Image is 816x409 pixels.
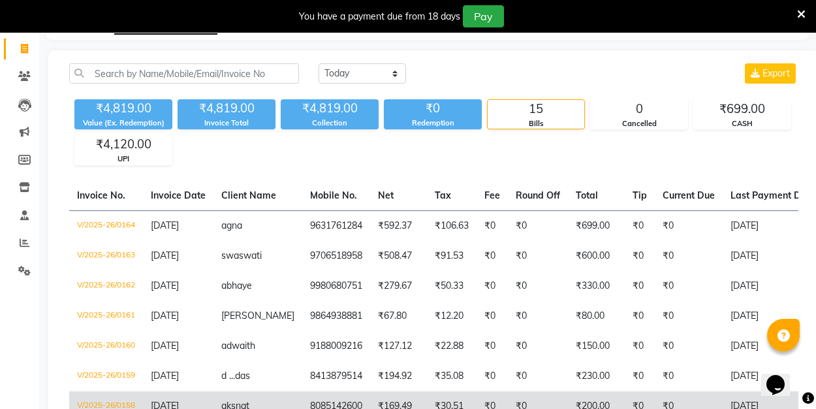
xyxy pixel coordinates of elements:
td: V/2025-26/0159 [69,361,143,391]
span: Round Off [516,189,560,201]
td: ₹0 [625,241,655,271]
div: 15 [488,100,584,118]
td: ₹0 [655,210,723,241]
td: 9706518958 [302,241,370,271]
span: [DATE] [151,310,179,321]
td: ₹35.08 [427,361,477,391]
td: ₹0 [508,271,568,301]
td: ₹91.53 [427,241,477,271]
td: ₹106.63 [427,210,477,241]
div: Invoice Total [178,118,275,129]
div: You have a payment due from 18 days [299,10,460,24]
td: ₹0 [625,301,655,331]
td: ₹600.00 [568,241,625,271]
td: ₹279.67 [370,271,427,301]
div: CASH [694,118,791,129]
td: ₹0 [625,210,655,241]
td: ₹0 [508,361,568,391]
button: Pay [463,5,504,27]
div: Redemption [384,118,482,129]
span: d ...das [221,370,250,382]
td: ₹508.47 [370,241,427,271]
div: UPI [75,154,172,165]
td: ₹0 [625,331,655,361]
span: [DATE] [151,340,179,352]
div: ₹0 [384,99,482,118]
div: ₹4,819.00 [281,99,379,118]
div: 0 [591,100,687,118]
span: Last Payment Date [730,189,815,201]
div: ₹4,819.00 [178,99,275,118]
td: ₹80.00 [568,301,625,331]
span: [DATE] [151,250,179,261]
td: ₹150.00 [568,331,625,361]
span: Tax [435,189,451,201]
td: ₹0 [477,271,508,301]
td: ₹0 [625,361,655,391]
td: ₹0 [508,301,568,331]
div: Collection [281,118,379,129]
td: ₹592.37 [370,210,427,241]
td: ₹0 [477,210,508,241]
span: adwaith [221,340,255,352]
td: ₹0 [508,210,568,241]
td: ₹230.00 [568,361,625,391]
td: ₹0 [477,331,508,361]
span: Total [576,189,598,201]
td: ₹0 [477,361,508,391]
td: ₹0 [477,241,508,271]
span: [DATE] [151,280,179,291]
iframe: chat widget [761,357,803,396]
span: Current Due [663,189,715,201]
td: ₹0 [655,271,723,301]
td: ₹0 [477,301,508,331]
td: V/2025-26/0162 [69,271,143,301]
span: [DATE] [151,370,179,382]
td: 9631761284 [302,210,370,241]
td: ₹22.88 [427,331,477,361]
span: Net [378,189,394,201]
td: V/2025-26/0160 [69,331,143,361]
input: Search by Name/Mobile/Email/Invoice No [69,63,299,84]
td: ₹127.12 [370,331,427,361]
div: Cancelled [591,118,687,129]
button: Export [745,63,796,84]
td: ₹0 [655,361,723,391]
span: Tip [633,189,647,201]
div: ₹699.00 [694,100,791,118]
td: ₹12.20 [427,301,477,331]
span: Mobile No. [310,189,357,201]
span: abhaye [221,280,252,291]
td: ₹0 [655,331,723,361]
div: Value (Ex. Redemption) [74,118,172,129]
span: [DATE] [151,220,179,231]
div: Bills [488,118,584,129]
span: [PERSON_NAME] [221,310,294,321]
span: Client Name [221,189,276,201]
span: swaswati [221,250,262,261]
td: ₹0 [655,301,723,331]
span: Invoice Date [151,189,206,201]
td: ₹0 [625,271,655,301]
td: 9864938881 [302,301,370,331]
div: ₹4,819.00 [74,99,172,118]
td: ₹0 [508,331,568,361]
span: Export [762,67,790,79]
span: Fee [484,189,500,201]
span: agna [221,220,242,231]
td: ₹699.00 [568,210,625,241]
td: V/2025-26/0164 [69,210,143,241]
td: ₹0 [655,241,723,271]
td: ₹0 [508,241,568,271]
td: ₹330.00 [568,271,625,301]
td: 9980680751 [302,271,370,301]
td: ₹50.33 [427,271,477,301]
td: ₹194.92 [370,361,427,391]
td: 9188009216 [302,331,370,361]
td: 8413879514 [302,361,370,391]
td: ₹67.80 [370,301,427,331]
td: V/2025-26/0161 [69,301,143,331]
div: ₹4,120.00 [75,135,172,154]
td: V/2025-26/0163 [69,241,143,271]
span: Invoice No. [77,189,125,201]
